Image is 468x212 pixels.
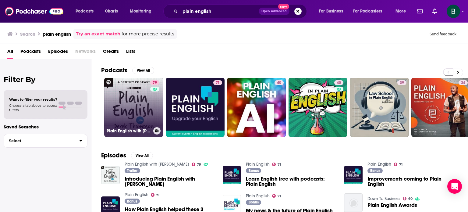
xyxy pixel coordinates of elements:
a: 60 [403,197,413,200]
img: Learn English free with podcasts: Plain English [223,166,241,185]
a: Show notifications dropdown [415,6,425,16]
img: Introducing Plain English with Derek Thompson [101,166,120,185]
span: Choose a tab above to access filters. [9,103,57,112]
a: Plain English [246,162,270,167]
a: Podcasts [20,46,41,59]
span: 34 [461,80,465,86]
h2: Episodes [101,152,126,159]
a: All [7,46,13,59]
span: 71 [278,163,281,166]
button: open menu [315,6,351,16]
h2: Filter By [4,75,87,84]
a: 34 [459,80,468,85]
a: 39 [350,78,409,137]
a: 79Plain English with [PERSON_NAME] [104,78,163,137]
a: 71 [166,78,225,137]
span: 40 [277,80,281,86]
span: For Podcasters [353,7,382,16]
a: Plain English Awards [367,203,417,208]
a: 39 [397,80,406,85]
p: Saved Searches [4,124,87,130]
span: 71 [278,195,281,198]
a: Plain English with Derek Thompson [125,162,189,167]
span: Bonus [249,169,259,173]
div: Search podcasts, credits, & more... [169,4,313,18]
a: Charts [101,6,122,16]
span: Want to filter your results? [9,97,57,102]
button: Show profile menu [447,5,460,18]
a: Episodes [48,46,68,59]
span: 79 [197,163,201,166]
a: Plain English [125,192,148,197]
a: Learn English free with podcasts: Plain English [246,176,337,187]
a: 40 [275,80,284,85]
button: open menu [391,6,413,16]
div: Open Intercom Messenger [447,179,462,194]
a: Credits [103,46,119,59]
span: Introducing Plain English with [PERSON_NAME] [125,176,215,187]
a: 71 [272,194,281,198]
a: 40 [289,78,348,137]
span: Trailer [127,169,137,173]
span: 39 [400,80,404,86]
a: PodcastsView All [101,66,154,74]
span: Bonus [370,169,380,173]
span: Monitoring [130,7,151,16]
span: Networks [75,46,96,59]
img: Podchaser - Follow, Share and Rate Podcasts [5,5,63,17]
a: Plain English [367,162,391,167]
a: Lists [126,46,135,59]
span: for more precise results [122,31,174,38]
img: User Profile [447,5,460,18]
img: Plain English Awards [344,193,363,212]
a: 79 [150,80,159,85]
span: Select [4,139,74,143]
button: open menu [349,6,391,16]
span: For Business [319,7,343,16]
h3: plain english [43,31,71,37]
span: Podcasts [76,7,94,16]
button: Select [4,134,87,148]
a: Improvements coming to Plain English [367,176,458,187]
button: Send feedback [428,31,458,37]
a: Try an exact match [76,31,120,38]
h2: Podcasts [101,66,127,74]
a: 40 [227,78,286,137]
a: 71 [394,163,402,166]
a: 79 [192,163,201,166]
span: 71 [399,163,402,166]
button: open menu [71,6,101,16]
a: Show notifications dropdown [430,6,439,16]
input: Search podcasts, credits, & more... [180,6,259,16]
h3: Plain English with [PERSON_NAME] [107,128,151,134]
span: More [395,7,406,16]
button: View All [131,152,153,159]
span: 60 [408,197,413,200]
span: Bonus [249,200,259,204]
span: Open Advanced [261,10,287,13]
a: Introducing Plain English with Derek Thompson [125,176,215,187]
a: 40 [334,80,343,85]
span: New [278,4,289,9]
span: 71 [216,80,220,86]
a: 71 [272,163,281,166]
a: Plain English [246,193,270,199]
span: Bonus [127,199,137,203]
button: open menu [126,6,159,16]
img: Improvements coming to Plain English [344,166,363,185]
a: 71 [213,80,222,85]
span: Logged in as betsy46033 [447,5,460,18]
span: 71 [156,194,159,196]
